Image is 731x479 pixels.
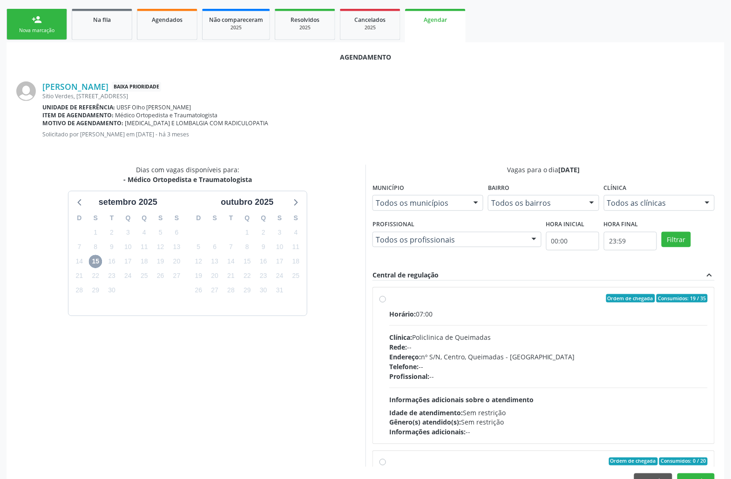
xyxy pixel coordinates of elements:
[372,270,439,280] div: Central de regulação
[241,240,254,253] span: quarta-feira, 8 de outubro de 2025
[208,255,221,268] span: segunda-feira, 13 de outubro de 2025
[355,16,386,24] span: Cancelados
[170,226,183,239] span: sábado, 6 de setembro de 2025
[282,24,328,31] div: 2025
[239,211,256,225] div: Q
[170,240,183,253] span: sábado, 13 de setembro de 2025
[273,255,286,268] span: sexta-feira, 17 de outubro de 2025
[389,418,461,427] span: Gênero(s) atendido(s):
[241,270,254,283] span: quarta-feira, 22 de outubro de 2025
[16,81,36,101] img: img
[290,255,303,268] span: sábado, 18 de outubro de 2025
[271,211,288,225] div: S
[89,240,102,253] span: segunda-feira, 8 de setembro de 2025
[71,211,88,225] div: D
[609,458,658,466] span: Ordem de chegada
[604,232,657,250] input: Selecione o horário
[105,226,118,239] span: terça-feira, 2 de setembro de 2025
[376,235,522,244] span: Todos os profissionais
[88,211,104,225] div: S
[208,240,221,253] span: segunda-feira, 6 de outubro de 2025
[389,332,708,342] div: Policlinica de Queimadas
[123,175,252,184] div: - Médico Ortopedista e Traumatologista
[389,309,708,319] div: 07:00
[257,255,270,268] span: quinta-feira, 16 de outubro de 2025
[207,211,223,225] div: S
[290,226,303,239] span: sábado, 4 de outubro de 2025
[347,24,393,31] div: 2025
[154,270,167,283] span: sexta-feira, 26 de setembro de 2025
[604,217,638,232] label: Hora final
[73,240,86,253] span: domingo, 7 de setembro de 2025
[138,240,151,253] span: quinta-feira, 11 de setembro de 2025
[138,270,151,283] span: quinta-feira, 25 de setembro de 2025
[255,211,271,225] div: Q
[257,284,270,297] span: quinta-feira, 30 de outubro de 2025
[208,284,221,297] span: segunda-feira, 27 de outubro de 2025
[546,217,585,232] label: Hora inicial
[389,418,708,427] div: Sem restrição
[372,217,414,232] label: Profissional
[273,240,286,253] span: sexta-feira, 10 de outubro de 2025
[290,240,303,253] span: sábado, 11 de outubro de 2025
[241,284,254,297] span: quarta-feira, 29 de outubro de 2025
[42,119,123,127] b: Motivo de agendamento:
[89,284,102,297] span: segunda-feira, 29 de setembro de 2025
[389,352,708,362] div: nº S/N, Centro, Queimadas - [GEOGRAPHIC_DATA]
[42,130,715,138] p: Solicitado por [PERSON_NAME] em [DATE] - há 3 meses
[657,294,708,303] span: Consumidos: 19 / 35
[241,255,254,268] span: quarta-feira, 15 de outubro de 2025
[290,270,303,283] span: sábado, 25 de outubro de 2025
[389,395,534,404] span: Informações adicionais sobre o atendimento
[389,352,421,361] span: Endereço:
[138,255,151,268] span: quinta-feira, 18 de setembro de 2025
[152,211,169,225] div: S
[224,240,237,253] span: terça-feira, 7 de outubro de 2025
[105,270,118,283] span: terça-feira, 23 de setembro de 2025
[105,284,118,297] span: terça-feira, 30 de setembro de 2025
[662,232,691,248] button: Filtrar
[209,24,263,31] div: 2025
[16,52,715,62] div: Agendamento
[120,211,136,225] div: Q
[42,92,715,100] div: Sitio Verdes, [STREET_ADDRESS]
[154,240,167,253] span: sexta-feira, 12 de setembro de 2025
[389,310,416,318] span: Horário:
[42,111,114,119] b: Item de agendamento:
[138,226,151,239] span: quinta-feira, 4 de setembro de 2025
[224,284,237,297] span: terça-feira, 28 de outubro de 2025
[389,342,708,352] div: --
[209,16,263,24] span: Não compareceram
[559,165,580,174] span: [DATE]
[389,333,412,342] span: Clínica:
[389,372,429,381] span: Profissional:
[192,240,205,253] span: domingo, 5 de outubro de 2025
[73,255,86,268] span: domingo, 14 de setembro de 2025
[93,16,111,24] span: Na fila
[224,255,237,268] span: terça-feira, 14 de outubro de 2025
[105,255,118,268] span: terça-feira, 16 de setembro de 2025
[273,270,286,283] span: sexta-feira, 24 de outubro de 2025
[257,270,270,283] span: quinta-feira, 23 de outubro de 2025
[257,226,270,239] span: quinta-feira, 2 de outubro de 2025
[192,255,205,268] span: domingo, 12 de outubro de 2025
[273,226,286,239] span: sexta-feira, 3 de outubro de 2025
[224,270,237,283] span: terça-feira, 21 de outubro de 2025
[241,226,254,239] span: quarta-feira, 1 de outubro de 2025
[223,211,239,225] div: T
[546,232,599,250] input: Selecione o horário
[389,408,708,418] div: Sem restrição
[389,371,708,381] div: --
[125,119,269,127] span: [MEDICAL_DATA] E LOMBALGIA COM RADICULOPATIA
[606,294,655,303] span: Ordem de chegada
[192,270,205,283] span: domingo, 19 de outubro de 2025
[389,427,708,437] div: --
[122,270,135,283] span: quarta-feira, 24 de setembro de 2025
[192,284,205,297] span: domingo, 26 de outubro de 2025
[95,196,161,209] div: setembro 2025
[115,111,218,119] span: Médico Ortopedista e Traumatologista
[170,270,183,283] span: sábado, 27 de setembro de 2025
[152,16,183,24] span: Agendados
[190,211,207,225] div: D
[217,196,277,209] div: outubro 2025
